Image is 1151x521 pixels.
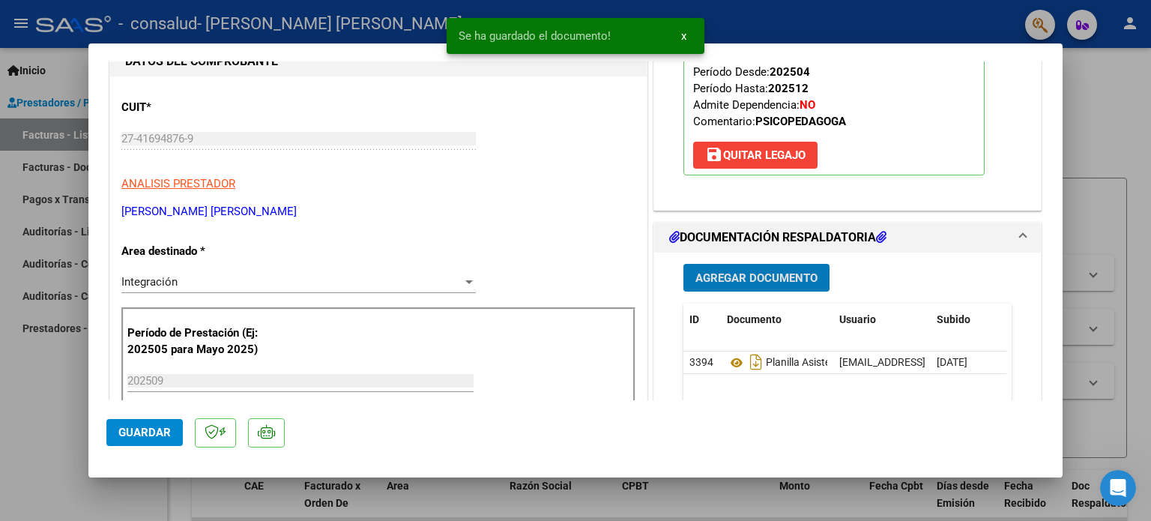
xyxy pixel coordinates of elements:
iframe: Intercom live chat [1100,470,1136,506]
strong: 202512 [768,82,809,95]
datatable-header-cell: Documento [721,304,833,336]
h1: DOCUMENTACIÓN RESPALDATORIA [669,229,886,247]
p: CUIT [121,99,276,116]
span: Documento [727,313,782,325]
span: [EMAIL_ADDRESS][DOMAIN_NAME] - [PERSON_NAME] [839,356,1093,368]
strong: 202504 [770,65,810,79]
p: Período de Prestación (Ej: 202505 para Mayo 2025) [127,325,278,358]
mat-icon: save [705,145,723,163]
span: Subido [937,313,970,325]
datatable-header-cell: Acción [1006,304,1081,336]
strong: DATOS DEL COMPROBANTE [125,54,278,68]
span: Se ha guardado el documento! [459,28,611,43]
mat-expansion-panel-header: DOCUMENTACIÓN RESPALDATORIA [654,223,1041,253]
button: Guardar [106,419,183,446]
button: Agregar Documento [683,264,830,292]
p: Area destinado * [121,243,276,260]
span: Guardar [118,426,171,439]
datatable-header-cell: ID [683,304,721,336]
button: x [669,22,698,49]
strong: NO [800,98,815,112]
span: ANALISIS PRESTADOR [121,177,235,190]
span: ID [689,313,699,325]
span: Comentario: [693,115,846,128]
span: Agregar Documento [695,271,818,285]
p: [PERSON_NAME] [PERSON_NAME] [121,203,635,220]
span: Usuario [839,313,876,325]
datatable-header-cell: Usuario [833,304,931,336]
strong: PSICOPEDAGOGA [755,115,846,128]
span: [DATE] [937,356,967,368]
strong: AGUILAR ROMAN GAEL [789,49,909,62]
span: CUIL: Nombre y Apellido: Período Desde: Período Hasta: Admite Dependencia: [693,32,909,128]
span: 3394 [689,356,713,368]
span: Planilla Asistencia [727,357,850,369]
span: x [681,29,686,43]
span: Integración [121,275,178,289]
button: Quitar Legajo [693,142,818,169]
i: Descargar documento [746,350,766,374]
datatable-header-cell: Subido [931,304,1006,336]
span: Quitar Legajo [705,148,806,162]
